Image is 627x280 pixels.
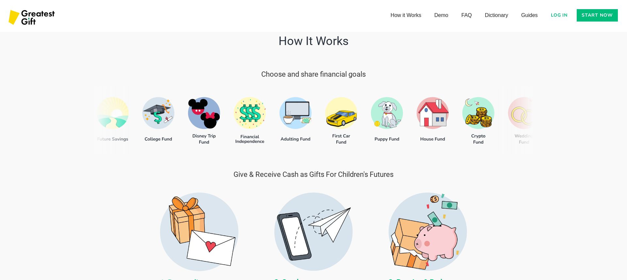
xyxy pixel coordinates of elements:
h3: Give & Receive Cash as Gifts For Children's Futures [160,170,467,179]
a: Start now [577,9,618,22]
a: How it Works [384,9,428,22]
a: Dictionary [478,9,515,22]
a: Guides [515,9,544,22]
a: home [7,7,58,29]
h3: Choose and share financial goals [261,70,366,79]
img: Greatest Gift Logo [7,7,58,29]
img: a personalized cash gift - gift with envelope & greeting by Greatest Gift [160,193,238,271]
a: Demo [428,9,455,22]
img: Greatest Gift: gift message sent from phone [274,193,353,271]
a: Log in [547,9,572,22]
img: How Greatest Gift Works: 3. Receive & Redeem monetary gifts for children's savings (529 plans, UG... [389,193,467,271]
a: FAQ [455,9,478,22]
